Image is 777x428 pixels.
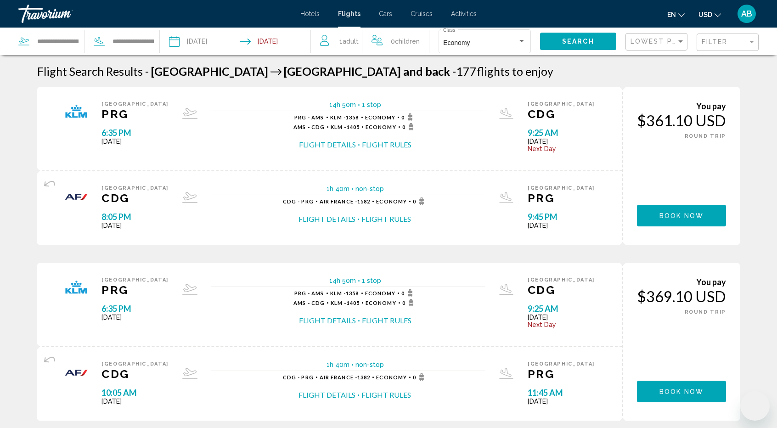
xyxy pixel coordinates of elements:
span: 0 [402,299,417,306]
span: [DATE] [528,222,595,229]
span: ROUND TRIP [685,133,726,139]
span: Next Day [528,321,595,328]
button: Flight Details [299,315,356,326]
span: CDG - PRG [283,198,314,204]
span: 14h 50m [329,101,356,108]
iframe: Button to launch messaging window [740,391,770,421]
span: [GEOGRAPHIC_DATA] [528,361,595,367]
button: Depart date: Aug 23, 2025 [169,28,207,55]
div: You pay [637,277,726,287]
a: Cruises [411,10,433,17]
span: [DATE] [101,222,169,229]
span: Economy [366,124,396,130]
button: Change currency [698,8,721,21]
span: 1 stop [362,101,381,108]
span: Economy [366,300,396,306]
a: Cars [379,10,392,17]
a: Activities [451,10,477,17]
span: PRG [101,107,169,121]
span: AB [741,9,752,18]
span: USD [698,11,712,18]
span: Air France - [320,374,357,380]
span: 10:05 AM [101,388,169,398]
span: 1382 [320,374,371,380]
span: 1358 [330,114,359,120]
span: [GEOGRAPHIC_DATA] [101,101,169,107]
span: 11:45 AM [528,388,595,398]
span: 1582 [320,198,371,204]
span: Filter [702,38,728,45]
span: [DATE] [101,398,169,405]
span: 1405 [331,124,360,130]
span: [GEOGRAPHIC_DATA] [101,185,169,191]
span: 6:35 PM [101,128,169,138]
span: Search [562,38,594,45]
a: Book now [637,385,726,395]
button: Book now [637,205,726,226]
span: 1358 [330,290,359,296]
span: Economy [376,198,407,204]
span: 1 [339,35,359,48]
span: PRG - AMS [294,114,324,120]
span: 0 [401,113,416,121]
span: [GEOGRAPHIC_DATA] [101,361,169,367]
span: [GEOGRAPHIC_DATA] [528,101,595,107]
span: Lowest Price [631,38,690,45]
span: 6:35 PM [101,304,169,314]
button: User Menu [735,4,759,23]
a: Book now [637,209,726,220]
span: 8:05 PM [101,212,169,222]
span: [DATE] [528,314,595,321]
span: 1h 40m [327,361,349,368]
span: ROUND TRIP [685,309,726,315]
button: Change language [667,8,685,21]
button: Flight Details [298,214,355,224]
a: Hotels [300,10,320,17]
button: Flight Rules [362,315,411,326]
span: 177 [452,64,477,78]
span: non-stop [355,361,384,368]
span: [GEOGRAPHIC_DATA] [528,185,595,191]
span: Book now [659,212,704,220]
span: Economy [365,114,396,120]
span: KLM - [330,290,346,296]
span: [DATE] [101,138,169,145]
span: PRG [101,283,169,297]
button: Flight Rules [361,390,411,400]
button: Travelers: 1 adult, 0 children [311,28,429,55]
span: 0 [413,373,427,381]
span: 0 [413,197,427,205]
span: non-stop [355,185,384,192]
span: - [452,64,456,78]
span: 0 [402,123,417,130]
button: Return date: Aug 30, 2025 [240,28,278,55]
span: AMS - CDG [293,124,325,130]
span: [DATE] [528,398,595,405]
button: Flight Rules [361,214,411,224]
span: CDG [528,107,595,121]
a: Flights [338,10,360,17]
span: KLM - [331,124,347,130]
span: and back [403,64,450,78]
span: CDG [528,283,595,297]
span: 9:25 AM [528,128,595,138]
span: Air France - [320,198,357,204]
span: 0 [391,35,420,48]
button: Flight Details [298,390,355,400]
span: - [145,64,149,78]
span: [GEOGRAPHIC_DATA] [151,64,268,78]
span: Economy [365,290,396,296]
a: Travorium [18,5,291,23]
span: Next Day [528,145,595,152]
span: 14h 50m [329,277,356,284]
span: [GEOGRAPHIC_DATA] [101,277,169,283]
span: Economy [443,39,470,46]
div: You pay [637,101,726,111]
span: 9:45 PM [528,212,595,222]
span: flights to enjoy [477,64,553,78]
button: Search [540,33,616,50]
span: PRG [528,191,595,205]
